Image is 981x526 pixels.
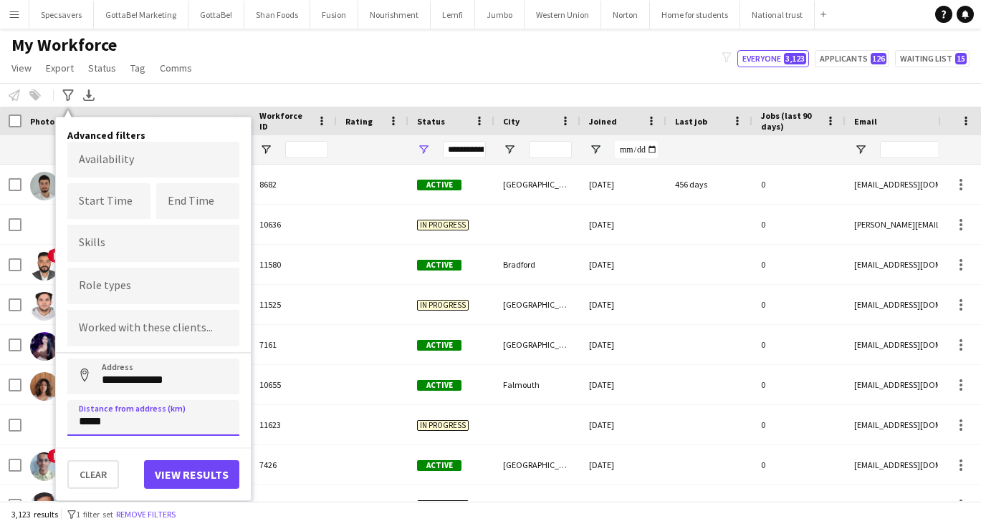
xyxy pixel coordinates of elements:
span: Active [417,460,461,471]
span: View [11,62,32,74]
span: Photo [30,116,54,127]
span: Active [417,340,461,351]
div: 0 [752,365,846,404]
button: Lemfi [431,1,475,29]
div: 0 [752,205,846,244]
div: 7161 [251,325,337,364]
button: Everyone3,123 [737,50,809,67]
button: Jumbo [475,1,525,29]
div: 11580 [251,245,337,284]
button: Fusion [310,1,358,29]
span: Rating [345,116,373,127]
div: [DATE] [580,445,666,484]
a: Export [40,59,80,77]
span: Comms [160,62,192,74]
img: aadam tarabe [30,172,59,200]
img: Aaron Eapen Matthew [30,492,59,521]
div: [DATE] [580,485,666,525]
span: Joined [589,116,617,127]
button: GottaBe! [188,1,244,29]
span: Status [88,62,116,74]
div: [DATE] [580,205,666,244]
div: 8682 [251,165,337,204]
div: 11104 [251,485,337,525]
button: Waiting list15 [895,50,970,67]
input: Type to search skills... [79,237,228,250]
app-action-btn: Advanced filters [59,87,77,104]
div: Falmouth [494,365,580,404]
div: [GEOGRAPHIC_DATA] [494,445,580,484]
span: Last job [675,116,707,127]
span: First Name [102,116,145,127]
span: Export [46,62,74,74]
div: [DATE] [580,325,666,364]
div: 0 [752,445,846,484]
span: Active [417,380,461,391]
button: Open Filter Menu [503,143,516,156]
input: Joined Filter Input [615,141,658,158]
div: [GEOGRAPHIC_DATA] [494,165,580,204]
button: Applicants126 [815,50,889,67]
div: 0 [752,485,846,525]
div: 11623 [251,405,337,444]
button: Norton [601,1,650,29]
input: Workforce ID Filter Input [285,141,328,158]
span: Email [854,116,877,127]
div: Bradford [494,245,580,284]
a: Comms [154,59,198,77]
span: Status [417,116,445,127]
div: 0 [752,325,846,364]
span: In progress [417,420,469,431]
a: View [6,59,37,77]
div: [DATE] [580,285,666,324]
div: [DATE] [580,245,666,284]
span: In progress [417,500,469,511]
span: Workforce ID [259,110,311,132]
button: Nourishment [358,1,431,29]
input: Type to search role types... [79,280,228,293]
span: 1 filter set [76,509,113,520]
div: [GEOGRAPHIC_DATA] [494,485,580,525]
img: Aarnav Mashruwala [30,452,59,481]
div: [GEOGRAPHIC_DATA] [494,325,580,364]
span: Active [417,180,461,190]
button: Specsavers [29,1,94,29]
a: Tag [125,59,151,77]
div: 0 [752,245,846,284]
button: Open Filter Menu [417,143,430,156]
input: City Filter Input [529,141,572,158]
img: Aakash Singh [30,292,59,321]
div: [DATE] [580,405,666,444]
div: [DATE] [580,165,666,204]
h4: Advanced filters [67,129,239,142]
span: Active [417,260,461,271]
div: 0 [752,285,846,324]
span: City [503,116,520,127]
span: Last Name [181,116,223,127]
input: Type to search clients... [79,322,228,335]
img: Aakash Shrestha [30,252,59,281]
button: Western Union [525,1,601,29]
span: In progress [417,220,469,230]
app-action-btn: Export XLSX [80,87,97,104]
button: Home for students [650,1,740,29]
button: Open Filter Menu [589,143,602,156]
div: 10655 [251,365,337,404]
span: In progress [417,300,469,311]
div: 11525 [251,285,337,324]
img: Aalia Nawaz [30,332,59,361]
span: My Workforce [11,34,117,56]
button: Open Filter Menu [854,143,867,156]
div: 10636 [251,205,337,244]
button: Clear [67,460,119,489]
div: [GEOGRAPHIC_DATA] [494,285,580,324]
div: [DATE] [580,365,666,404]
img: Aaliyah Hodge [30,372,59,401]
span: ! [47,248,62,263]
button: Open Filter Menu [259,143,272,156]
button: Shan Foods [244,1,310,29]
span: 15 [955,53,967,64]
div: 0 [752,405,846,444]
div: 0 [752,165,846,204]
div: 7426 [251,445,337,484]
